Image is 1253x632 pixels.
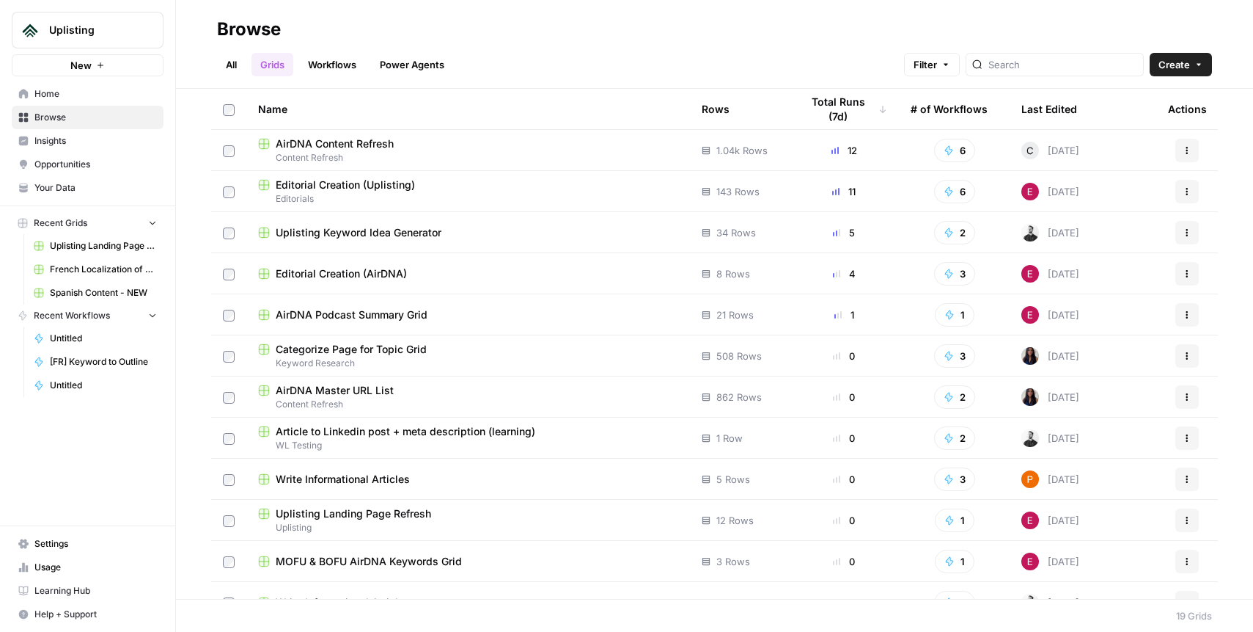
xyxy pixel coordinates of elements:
span: Editorial Creation (AirDNA) [276,266,407,281]
span: New [70,58,92,73]
span: 1 Row [716,431,743,446]
div: 5 [801,225,887,240]
span: Browse [34,111,157,124]
a: Workflows [299,53,365,76]
a: All [217,53,246,76]
div: 11 [801,184,887,199]
div: Name [258,89,678,129]
span: Keyword Research [258,357,678,370]
a: Uplisting Keyword Idea Generator [258,225,678,240]
span: Content Refresh [258,151,678,164]
img: 6hq96n2leobrsvlurjgw6fk7c669 [1021,512,1039,529]
span: Untitled [50,379,157,392]
input: Search [988,57,1137,72]
span: Create [1158,57,1190,72]
span: 34 Rows [716,225,756,240]
span: Settings [34,537,157,551]
img: 6hq96n2leobrsvlurjgw6fk7c669 [1021,265,1039,283]
span: 21 Rows [716,308,754,322]
span: Content Refresh [258,398,678,411]
a: Your Data [12,176,163,200]
span: Recent Grids [34,217,87,230]
button: Filter [904,53,960,76]
span: 4 Rows [716,595,750,610]
span: Categorize Page for Topic Grid [276,342,427,357]
button: Recent Grids [12,212,163,234]
span: [FR] Keyword to Outline [50,355,157,368]
a: Uplisting Landing Page Refresh [27,234,163,258]
div: Rows [702,89,730,129]
span: Usage [34,561,157,574]
div: Last Edited [1021,89,1077,129]
div: 0 [801,513,887,528]
span: French Localization of EN Articles [50,263,157,276]
span: AirDNA Podcast Summary Grid [276,308,427,322]
span: Uplisting Landing Page Refresh [276,506,431,521]
a: Insights [12,129,163,153]
div: 0 [801,472,887,487]
button: Recent Workflows [12,305,163,327]
a: [FR] Keyword to Outline [27,350,163,374]
button: 3 [934,344,975,368]
img: xu30ppshd8bkp7ceaqkeigo10jen [1021,471,1039,488]
button: 1 [935,303,974,327]
a: Article to Linkedin post + meta description (learning)WL Testing [258,424,678,452]
button: 3 [934,468,975,491]
span: Insights [34,134,157,148]
span: 862 Rows [716,390,762,404]
img: rox323kbkgutb4wcij4krxobkpon [1021,388,1039,406]
img: tk4fd38h7lsi92jkuiz1rjly28yk [1021,594,1039,611]
span: Article to Linkedin post + meta description (learning) [276,424,535,439]
a: Settings [12,532,163,556]
button: 3 [934,591,975,614]
div: 0 [801,554,887,569]
span: Learning Hub [34,584,157,598]
span: Recent Workflows [34,309,110,322]
div: [DATE] [1021,183,1079,200]
span: Filter [914,57,937,72]
button: Help + Support [12,603,163,626]
span: Untitled [50,332,157,345]
img: Uplisting Logo [17,17,43,43]
div: 0 [801,431,887,446]
a: Categorize Page for Topic GridKeyword Research [258,342,678,370]
a: Untitled [27,374,163,397]
a: Untitled [27,327,163,350]
a: AirDNA Content RefreshContent Refresh [258,137,678,164]
a: Power Agents [371,53,453,76]
span: 143 Rows [716,184,760,199]
span: Uplisting Landing Page Refresh [50,239,157,253]
img: 6hq96n2leobrsvlurjgw6fk7c669 [1021,183,1039,200]
div: [DATE] [1021,429,1079,447]
a: AirDNA Podcast Summary Grid [258,308,678,322]
div: 19 Grids [1176,609,1212,623]
a: Browse [12,106,163,129]
img: tk4fd38h7lsi92jkuiz1rjly28yk [1021,224,1039,241]
div: Total Runs (7d) [801,89,887,129]
span: Write Informational Articles [276,472,410,487]
a: Editorial Creation (Uplisting)Editorials [258,178,678,206]
div: [DATE] [1021,306,1079,324]
div: 0 [801,595,887,610]
button: Create [1150,53,1212,76]
div: [DATE] [1021,471,1079,488]
img: tk4fd38h7lsi92jkuiz1rjly28yk [1021,429,1039,447]
span: Editorials [258,192,678,206]
img: 6hq96n2leobrsvlurjgw6fk7c669 [1021,553,1039,570]
button: Workspace: Uplisting [12,12,163,48]
div: 0 [801,349,887,363]
div: [DATE] [1021,347,1079,365]
img: 6hq96n2leobrsvlurjgw6fk7c669 [1021,306,1039,324]
button: 1 [935,509,974,532]
span: 12 Rows [716,513,754,528]
a: Grids [251,53,293,76]
button: 2 [934,221,975,244]
span: Opportunities [34,158,157,171]
a: Learning Hub [12,579,163,603]
button: 2 [934,426,975,450]
span: 508 Rows [716,349,762,363]
a: MOFU & BOFU AirDNA Keywords Grid [258,554,678,569]
span: WL Testing [258,439,678,452]
img: rox323kbkgutb4wcij4krxobkpon [1021,347,1039,365]
a: French Localization of EN Articles [27,258,163,281]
